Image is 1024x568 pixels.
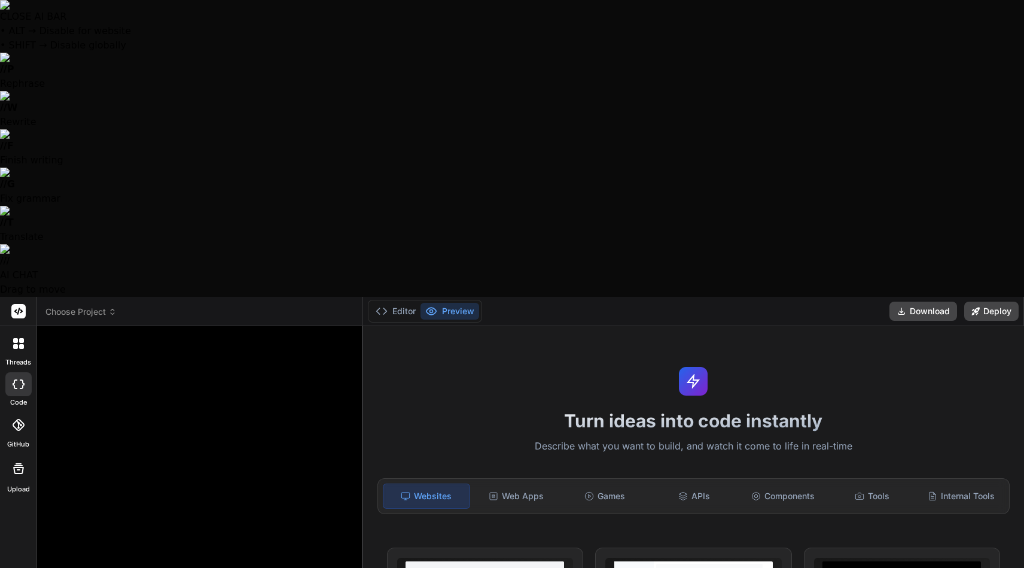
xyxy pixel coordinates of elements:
p: Describe what you want to build, and watch it come to life in real-time [370,439,1017,454]
button: Download [889,302,957,321]
div: Web Apps [473,484,559,509]
h1: Turn ideas into code instantly [370,410,1017,432]
div: Websites [383,484,471,509]
button: Deploy [964,302,1019,321]
div: Internal Tools [918,484,1004,509]
button: Preview [420,303,479,320]
span: Choose Project [45,306,117,318]
button: Editor [371,303,420,320]
div: Components [740,484,827,509]
label: threads [5,357,31,367]
div: Tools [828,484,915,509]
label: code [10,397,27,408]
div: APIs [651,484,737,509]
label: Upload [7,484,30,494]
div: Games [562,484,648,509]
label: GitHub [7,439,29,449]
